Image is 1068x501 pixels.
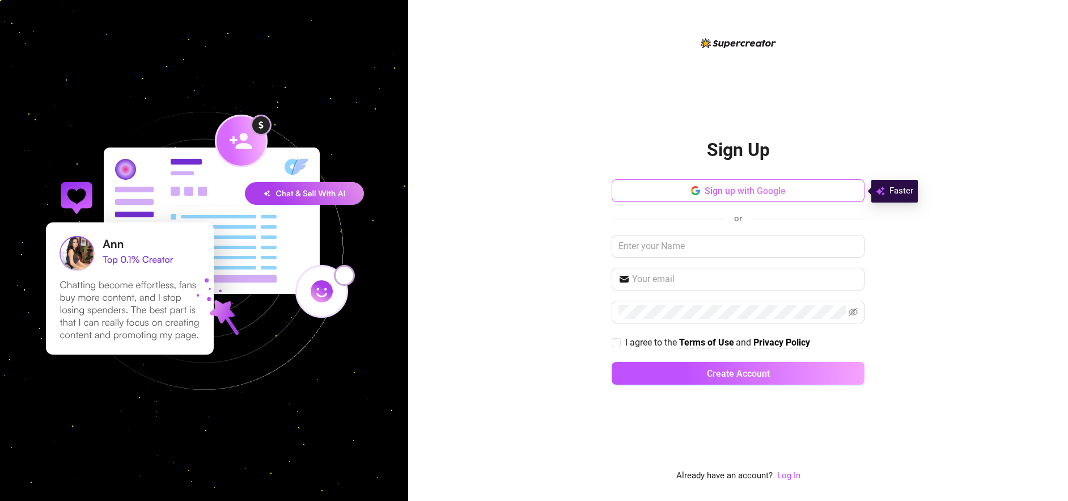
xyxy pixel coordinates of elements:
img: svg%3e [876,184,885,198]
span: Sign up with Google [705,186,786,196]
span: Already have an account? [676,469,773,483]
a: Log In [777,470,800,481]
h2: Sign Up [707,138,770,162]
strong: Privacy Policy [753,337,810,348]
input: Your email [632,272,858,286]
button: Create Account [612,362,864,385]
span: and [736,337,753,348]
span: or [734,213,742,224]
span: I agree to the [625,337,679,348]
strong: Terms of Use [679,337,734,348]
span: Faster [889,184,913,198]
span: eye-invisible [849,308,858,317]
img: logo-BBDzfeDw.svg [701,38,776,48]
button: Sign up with Google [612,179,864,202]
a: Terms of Use [679,337,734,349]
span: Create Account [707,368,770,379]
a: Log In [777,469,800,483]
input: Enter your Name [612,235,864,258]
img: signup-background-D0MIrEPF.svg [8,54,400,447]
a: Privacy Policy [753,337,810,349]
